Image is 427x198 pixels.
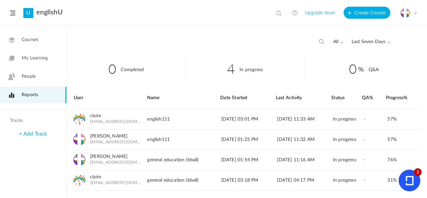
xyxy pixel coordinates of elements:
[73,113,85,125] img: untitled.png
[352,39,390,45] span: Last Seven Days
[221,170,276,190] div: [DATE] 03:18 PM
[90,113,101,119] a: claire
[401,8,410,18] img: cross-mosaek.png
[399,170,420,191] button: 2
[344,7,390,19] button: Create Course
[277,130,332,150] div: [DATE] 11:32 AM
[414,168,422,176] cite: 2
[221,109,276,129] div: [DATE] 03:01 PM
[73,133,85,145] img: cross-mosaek.png
[364,109,387,129] div: -
[364,130,387,150] div: -
[369,67,379,72] cite: Q&A
[277,150,332,170] div: [DATE] 11:16 AM
[108,59,116,78] span: 0
[73,174,85,186] img: untitled.png
[147,157,198,163] span: general education (bball)
[277,109,332,129] div: [DATE] 11:33 AM
[90,174,101,180] a: claire
[73,154,85,166] img: cross-mosaek.png
[333,39,343,45] span: all
[147,137,170,143] span: english111
[276,87,331,109] div: Last Activity
[90,160,141,165] span: [EMAIL_ADDRESS][DOMAIN_NAME]
[90,180,141,185] span: [EMAIL_ADDRESS][DOMAIN_NAME]
[277,170,332,190] div: [DATE] 04:17 PM
[147,87,220,109] div: Name
[362,87,385,109] div: QA%
[90,140,141,144] span: [EMAIL_ADDRESS][DOMAIN_NAME]
[90,154,127,160] a: [PERSON_NAME]
[333,170,363,190] div: In progress
[22,36,38,43] span: Courses
[364,150,387,170] div: -
[22,73,36,80] span: People
[387,113,415,125] div: 57%
[333,150,363,170] div: In progress
[90,134,127,139] a: [PERSON_NAME]
[147,117,170,122] span: english111
[36,8,63,16] a: englishU
[349,59,364,78] span: 0
[227,59,235,78] span: 4
[333,130,363,150] div: In progress
[387,154,415,166] div: 76%
[331,87,362,109] div: Status
[22,91,38,98] span: Reports
[305,7,335,19] button: Upgrade Now!
[221,130,276,150] div: [DATE] 01:25 PM
[74,87,146,109] div: User
[333,109,363,129] div: In progress
[121,67,144,72] cite: Completed
[90,119,141,124] span: [EMAIL_ADDRESS][DOMAIN_NAME]
[240,67,263,72] cite: In progress
[10,118,55,124] h4: Tracks
[221,150,276,170] div: [DATE] 01:54 PM
[19,131,47,137] a: + Add Track
[387,134,415,146] div: 57%
[220,87,275,109] div: Date Started
[22,55,48,62] span: My Learning
[386,87,420,109] div: Progress%
[387,174,415,186] div: 31%
[364,170,387,190] div: -
[147,178,198,183] span: general education (bball)
[23,8,33,18] a: U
